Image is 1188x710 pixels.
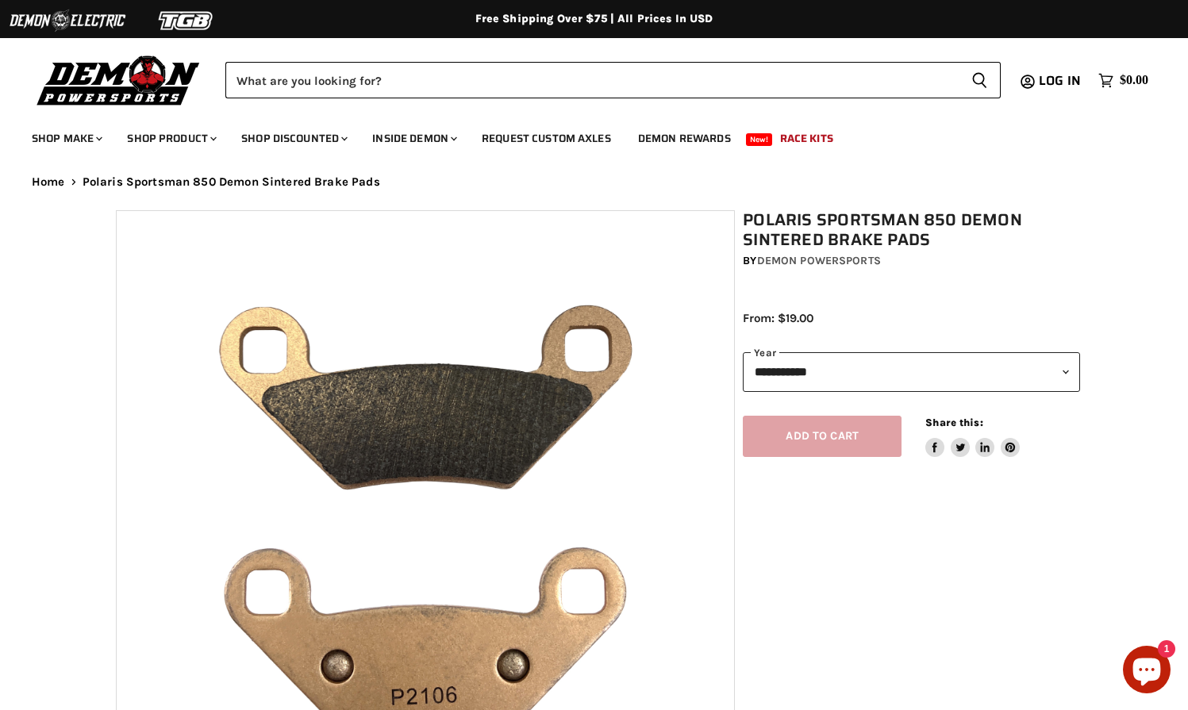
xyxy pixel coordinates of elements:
input: Search [225,62,959,98]
a: Shop Discounted [229,122,357,155]
a: Request Custom Axles [470,122,623,155]
span: From: $19.00 [743,311,813,325]
ul: Main menu [20,116,1144,155]
a: Inside Demon [360,122,467,155]
a: Demon Powersports [757,254,881,267]
span: Log in [1039,71,1081,90]
a: Shop Make [20,122,112,155]
span: $0.00 [1120,73,1148,88]
a: $0.00 [1090,69,1156,92]
a: Race Kits [768,122,845,155]
a: Demon Rewards [626,122,743,155]
img: TGB Logo 2 [127,6,246,36]
a: Home [32,175,65,189]
div: by [743,252,1080,270]
img: Demon Powersports [32,52,206,108]
h1: Polaris Sportsman 850 Demon Sintered Brake Pads [743,210,1080,250]
a: Log in [1032,74,1090,88]
select: year [743,352,1080,391]
span: Share this: [925,416,982,428]
img: Demon Electric Logo 2 [8,6,127,36]
aside: Share this: [925,416,1020,458]
a: Shop Product [115,122,226,155]
span: New! [746,133,773,146]
span: Polaris Sportsman 850 Demon Sintered Brake Pads [83,175,380,189]
button: Search [959,62,1001,98]
inbox-online-store-chat: Shopify online store chat [1118,646,1175,697]
form: Product [225,62,1001,98]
